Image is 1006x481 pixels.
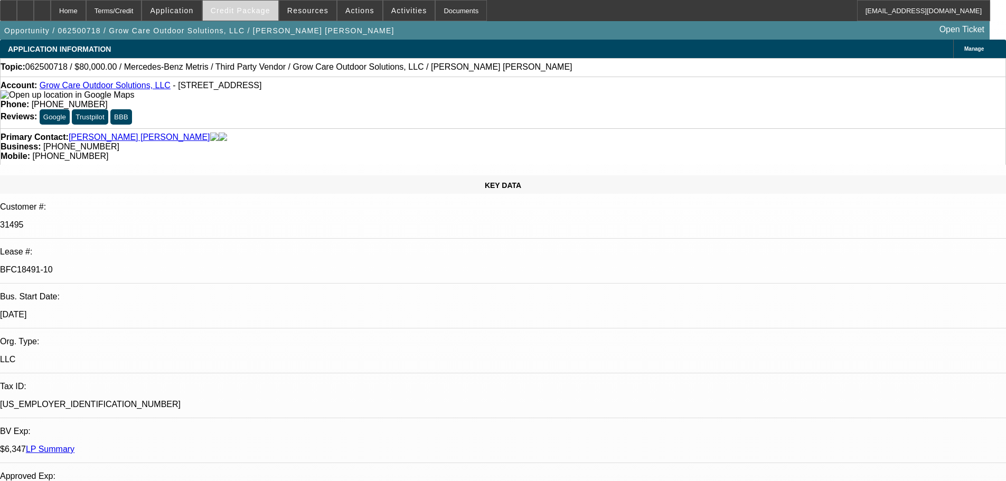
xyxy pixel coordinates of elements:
[287,6,328,15] span: Resources
[40,81,171,90] a: Grow Care Outdoor Solutions, LLC
[279,1,336,21] button: Resources
[1,90,134,99] a: View Google Maps
[69,133,210,142] a: [PERSON_NAME] [PERSON_NAME]
[935,21,989,39] a: Open Ticket
[110,109,132,125] button: BBB
[1,142,41,151] strong: Business:
[43,142,119,151] span: [PHONE_NUMBER]
[1,81,37,90] strong: Account:
[345,6,374,15] span: Actions
[32,100,108,109] span: [PHONE_NUMBER]
[142,1,201,21] button: Application
[150,6,193,15] span: Application
[203,1,278,21] button: Credit Package
[391,6,427,15] span: Activities
[1,90,134,100] img: Open up location in Google Maps
[26,445,74,454] a: LP Summary
[1,152,30,161] strong: Mobile:
[485,181,521,190] span: KEY DATA
[25,62,572,72] span: 062500718 / $80,000.00 / Mercedes-Benz Metris / Third Party Vendor / Grow Care Outdoor Solutions,...
[210,133,219,142] img: facebook-icon.png
[40,109,70,125] button: Google
[32,152,108,161] span: [PHONE_NUMBER]
[1,100,29,109] strong: Phone:
[4,26,394,35] span: Opportunity / 062500718 / Grow Care Outdoor Solutions, LLC / [PERSON_NAME] [PERSON_NAME]
[8,45,111,53] span: APPLICATION INFORMATION
[173,81,261,90] span: - [STREET_ADDRESS]
[219,133,227,142] img: linkedin-icon.png
[337,1,382,21] button: Actions
[1,112,37,121] strong: Reviews:
[1,133,69,142] strong: Primary Contact:
[383,1,435,21] button: Activities
[1,62,25,72] strong: Topic:
[211,6,270,15] span: Credit Package
[72,109,108,125] button: Trustpilot
[964,46,984,52] span: Manage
